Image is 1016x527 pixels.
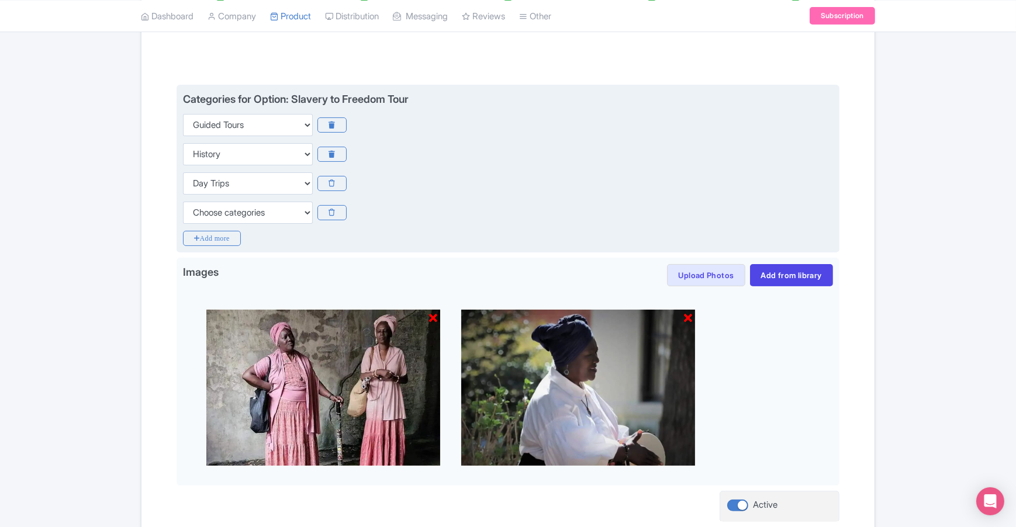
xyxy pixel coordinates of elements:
div: Active [753,498,777,512]
a: Add from library [750,264,833,286]
div: Categories for Option: Slavery to Freedom Tour [183,93,409,105]
img: mk4q2sdqd8qok0ih5sgz.webp [461,310,695,466]
a: Subscription [810,7,875,25]
button: Upload Photos [667,264,745,286]
span: Images [183,264,219,283]
div: Open Intercom Messenger [976,487,1004,515]
i: Add more [183,231,241,246]
img: mdlnc9ppujomj7ugav9t.webp [206,310,440,466]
